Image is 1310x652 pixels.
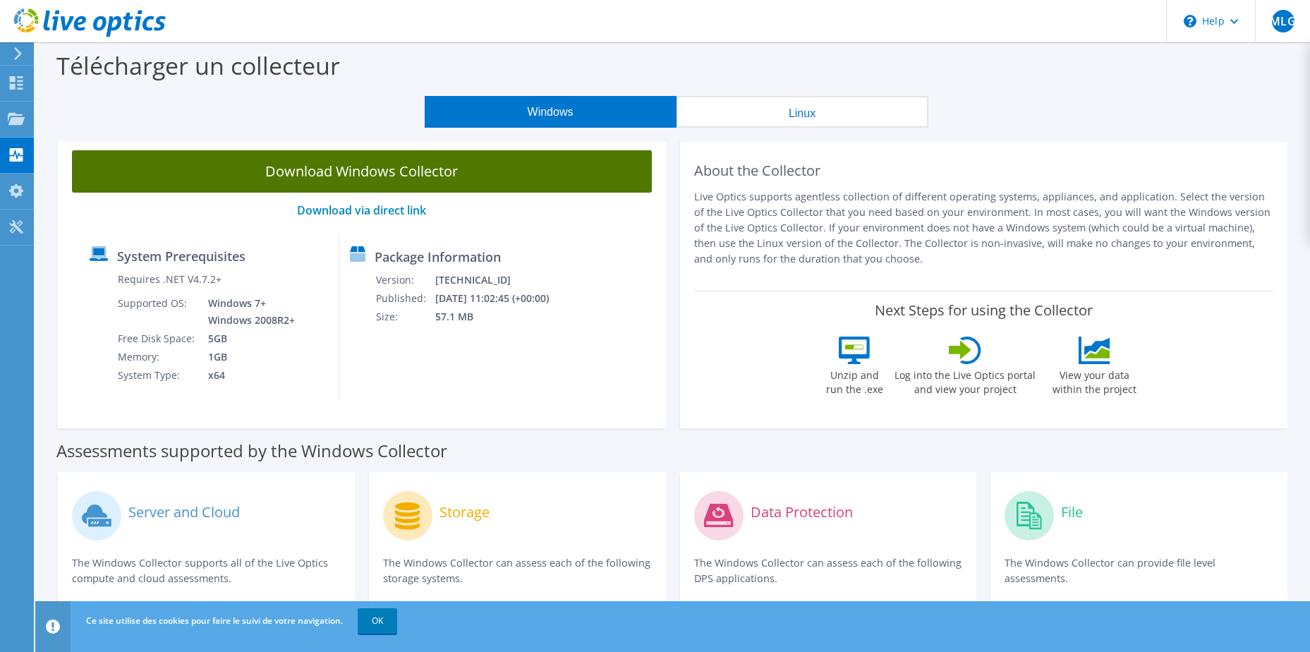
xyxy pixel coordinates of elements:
[677,96,928,128] button: Linux
[694,162,1274,179] h2: About the Collector
[383,555,652,586] p: The Windows Collector can assess each of the following storage systems.
[117,366,198,385] td: System Type:
[375,271,435,289] td: Version:
[375,289,435,308] td: Published:
[822,364,887,397] label: Unzip and run the .exe
[375,250,501,264] label: Package Information
[875,302,1093,319] label: Next Steps for using the Collector
[894,364,1036,397] label: Log into the Live Optics portal and view your project
[118,272,222,286] label: Requires .NET V4.7.2+
[425,96,677,128] button: Windows
[117,330,198,348] td: Free Disk Space:
[435,289,567,308] td: [DATE] 11:02:45 (+00:00)
[435,271,567,289] td: [TECHNICAL_ID]
[198,348,298,366] td: 1GB
[56,49,340,82] label: Télécharger un collecteur
[1061,505,1083,519] label: File
[694,189,1274,267] p: Live Optics supports agentless collection of different operating systems, appliances, and applica...
[72,555,341,586] p: The Windows Collector supports all of the Live Optics compute and cloud assessments.
[56,444,447,458] label: Assessments supported by the Windows Collector
[375,308,435,326] td: Size:
[198,330,298,348] td: 5GB
[435,308,567,326] td: 57.1 MB
[439,505,490,519] label: Storage
[297,203,426,218] a: Download via direct link
[128,505,240,519] label: Server and Cloud
[198,294,298,330] td: Windows 7+ Windows 2008R2+
[117,348,198,366] td: Memory:
[117,249,245,263] label: System Prerequisites
[1184,15,1196,28] svg: \n
[1005,555,1273,586] p: The Windows Collector can provide file level assessments.
[1272,10,1294,32] span: MLG
[86,615,343,627] span: Ce site utilise des cookies pour faire le suivi de votre navigation.
[358,608,397,634] a: OK
[198,366,298,385] td: x64
[72,150,652,193] a: Download Windows Collector
[694,555,963,586] p: The Windows Collector can assess each of the following DPS applications.
[117,294,198,330] td: Supported OS:
[751,505,853,519] label: Data Protection
[1043,364,1145,397] label: View your data within the project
